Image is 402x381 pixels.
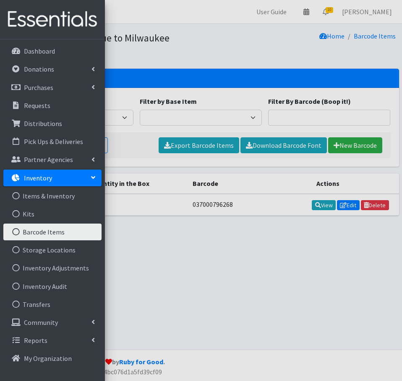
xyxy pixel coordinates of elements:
[3,43,102,59] a: Dashboard
[3,170,102,186] a: Inventory
[3,350,102,367] a: My Organization
[3,188,102,204] a: Items & Inventory
[3,224,102,240] a: Barcode Items
[3,151,102,168] a: Partner Agencies
[24,336,47,345] p: Reports
[24,155,73,164] p: Partner Agencies
[3,97,102,114] a: Requests
[24,174,52,182] p: Inventory
[3,206,102,222] a: Kits
[24,137,83,146] p: Pick Ups & Deliveries
[24,83,53,92] p: Purchases
[3,332,102,349] a: Reports
[3,61,102,77] a: Donations
[24,119,62,128] p: Distributions
[3,260,102,276] a: Inventory Adjustments
[24,65,54,73] p: Donations
[24,354,72,363] p: My Organization
[24,47,55,55] p: Dashboard
[24,101,50,110] p: Requests
[3,296,102,313] a: Transfers
[3,115,102,132] a: Distributions
[3,314,102,331] a: Community
[3,133,102,150] a: Pick Ups & Deliveries
[3,278,102,295] a: Inventory Audit
[24,318,58,327] p: Community
[3,5,102,33] img: HumanEssentials
[3,242,102,258] a: Storage Locations
[3,79,102,96] a: Purchases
